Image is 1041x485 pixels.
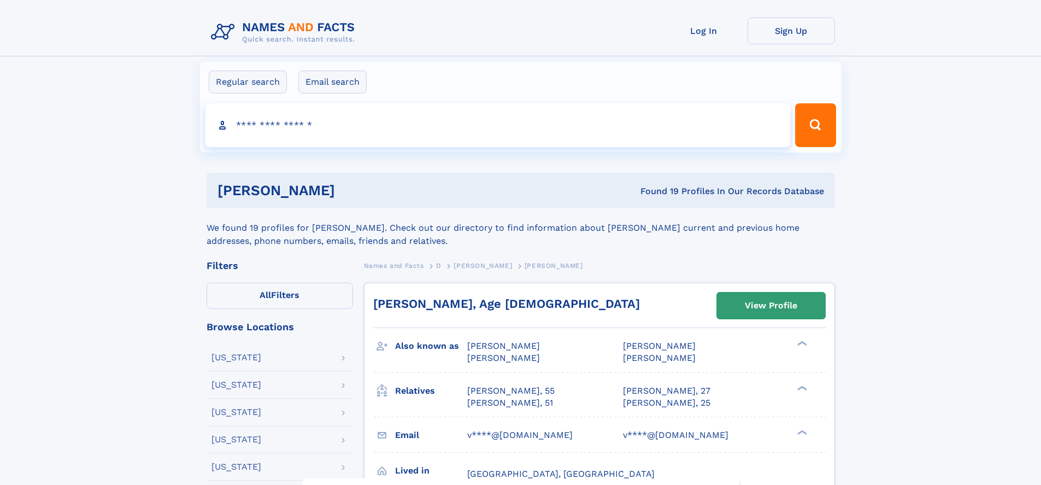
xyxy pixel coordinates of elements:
[364,259,424,272] a: Names and Facts
[467,397,553,409] a: [PERSON_NAME], 51
[717,293,825,319] a: View Profile
[209,71,287,94] label: Regular search
[795,340,808,347] div: ❯
[395,337,467,355] h3: Also known as
[795,384,808,391] div: ❯
[454,262,512,270] span: [PERSON_NAME]
[436,262,442,270] span: D
[623,397,710,409] a: [PERSON_NAME], 25
[745,293,797,318] div: View Profile
[795,103,836,147] button: Search Button
[795,429,808,436] div: ❯
[211,463,261,471] div: [US_STATE]
[623,385,710,397] a: [PERSON_NAME], 27
[467,341,540,351] span: [PERSON_NAME]
[211,353,261,362] div: [US_STATE]
[207,283,353,309] label: Filters
[260,290,271,300] span: All
[298,71,367,94] label: Email search
[207,322,353,332] div: Browse Locations
[525,262,583,270] span: [PERSON_NAME]
[207,17,364,47] img: Logo Names and Facts
[487,185,824,197] div: Found 19 Profiles In Our Records Database
[467,469,655,479] span: [GEOGRAPHIC_DATA], [GEOGRAPHIC_DATA]
[467,353,540,363] span: [PERSON_NAME]
[623,353,696,363] span: [PERSON_NAME]
[211,435,261,444] div: [US_STATE]
[217,184,488,197] h1: [PERSON_NAME]
[205,103,791,147] input: search input
[748,17,835,44] a: Sign Up
[395,382,467,400] h3: Relatives
[395,426,467,445] h3: Email
[211,381,261,389] div: [US_STATE]
[207,261,353,271] div: Filters
[211,408,261,417] div: [US_STATE]
[395,461,467,480] h3: Lived in
[660,17,748,44] a: Log In
[623,341,696,351] span: [PERSON_NAME]
[436,259,442,272] a: D
[207,208,835,248] div: We found 19 profiles for [PERSON_NAME]. Check out our directory to find information about [PERSON...
[467,385,555,397] a: [PERSON_NAME], 55
[373,297,640,311] a: [PERSON_NAME], Age [DEMOGRAPHIC_DATA]
[454,259,512,272] a: [PERSON_NAME]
